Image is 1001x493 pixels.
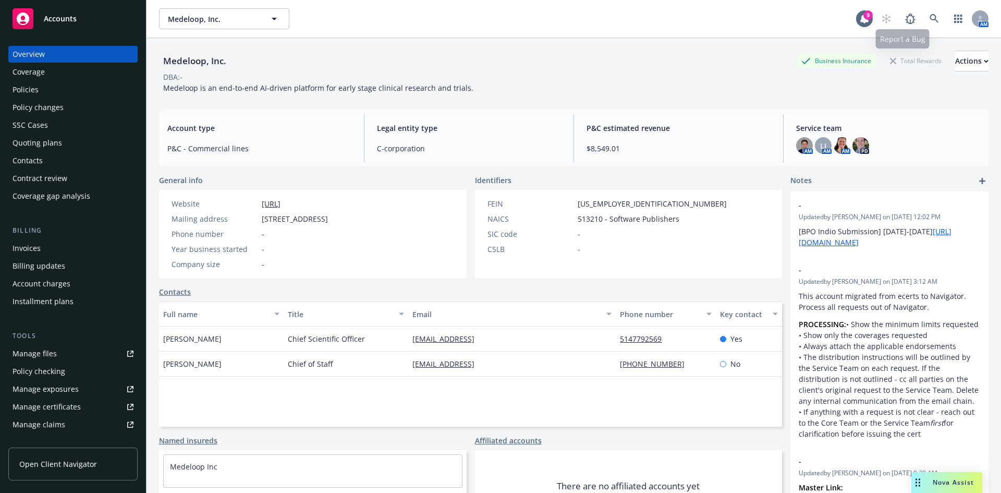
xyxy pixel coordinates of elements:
[955,51,988,71] div: Actions
[172,213,258,224] div: Mailing address
[8,331,138,341] div: Tools
[13,258,65,274] div: Billing updates
[412,334,483,344] a: [EMAIL_ADDRESS]
[799,319,846,329] strong: PROCESSING:
[163,358,222,369] span: [PERSON_NAME]
[863,10,873,20] div: 9
[930,418,944,428] em: first
[924,8,945,29] a: Search
[288,358,333,369] span: Chief of Staff
[799,468,980,478] span: Updated by [PERSON_NAME] on [DATE] 9:29 AM
[8,152,138,169] a: Contacts
[13,381,79,398] div: Manage exposures
[799,200,953,211] span: -
[799,319,980,439] p: • Show the minimum limits requested • Show only the coverages requested • Always attach the appli...
[487,213,573,224] div: NAICS
[799,456,953,467] span: -
[13,99,64,116] div: Policy changes
[933,478,974,487] span: Nova Assist
[159,435,217,446] a: Named insureds
[8,399,138,415] a: Manage certificates
[172,244,258,255] div: Year business started
[730,333,742,344] span: Yes
[620,334,670,344] a: 5147792569
[578,213,679,224] span: 513210 - Software Publishers
[790,256,988,448] div: -Updatedby [PERSON_NAME] on [DATE] 3:12 AMThis account migrated from ecerts to Navigator. Process...
[163,333,222,344] span: [PERSON_NAME]
[262,213,328,224] span: [STREET_ADDRESS]
[587,143,771,154] span: $8,549.01
[167,143,351,154] span: P&C - Commercial lines
[159,302,284,327] button: Full name
[412,309,600,320] div: Email
[475,175,511,186] span: Identifiers
[262,199,280,209] a: [URL]
[487,198,573,209] div: FEIN
[13,240,41,257] div: Invoices
[170,462,217,472] a: Medeloop Inc
[557,480,700,492] span: There are no affiliated accounts yet
[487,244,573,255] div: CSLB
[852,137,869,154] img: photo
[796,137,813,154] img: photo
[13,399,81,415] div: Manage certificates
[412,359,483,369] a: [EMAIL_ADDRESS]
[8,434,138,451] a: Manage BORs
[8,416,138,433] a: Manage claims
[948,8,969,29] a: Switch app
[620,359,693,369] a: [PHONE_NUMBER]
[377,143,561,154] span: C-corporation
[578,198,727,209] span: [US_EMPLOYER_IDENTIFICATION_NUMBER]
[13,416,65,433] div: Manage claims
[13,81,39,98] div: Policies
[799,226,980,248] p: [BPO Indio Submission] [DATE]-[DATE]
[172,198,258,209] div: Website
[8,275,138,292] a: Account charges
[159,8,289,29] button: Medeloop, Inc.
[163,83,473,93] span: Medeloop is an end-to-end AI-driven platform for early stage clinical research and trials.
[13,363,65,380] div: Policy checking
[284,302,408,327] button: Title
[487,229,573,239] div: SIC code
[159,286,191,297] a: Contacts
[8,81,138,98] a: Policies
[8,46,138,63] a: Overview
[168,14,258,25] span: Medeloop, Inc.
[13,275,70,292] div: Account charges
[8,188,138,205] a: Coverage gap analysis
[796,54,876,67] div: Business Insurance
[167,123,351,134] span: Account type
[876,8,897,29] a: Start snowing
[8,225,138,236] div: Billing
[8,4,138,33] a: Accounts
[13,117,48,134] div: SSC Cases
[799,212,980,222] span: Updated by [PERSON_NAME] on [DATE] 12:02 PM
[13,46,45,63] div: Overview
[911,472,924,493] div: Drag to move
[13,64,45,80] div: Coverage
[475,435,542,446] a: Affiliated accounts
[13,170,67,187] div: Contract review
[13,188,90,205] div: Coverage gap analysis
[8,99,138,116] a: Policy changes
[799,291,980,312] p: This account migrated from ecerts to Navigator. Process all requests out of Navigator.
[885,54,947,67] div: Total Rewards
[8,363,138,380] a: Policy checking
[44,15,77,23] span: Accounts
[8,381,138,398] span: Manage exposures
[262,259,264,270] span: -
[911,472,982,493] button: Nova Assist
[408,302,616,327] button: Email
[172,259,258,270] div: Company size
[799,277,980,286] span: Updated by [PERSON_NAME] on [DATE] 3:12 AM
[8,345,138,362] a: Manage files
[13,293,74,310] div: Installment plans
[616,302,715,327] button: Phone number
[790,175,812,187] span: Notes
[796,123,980,134] span: Service team
[8,258,138,274] a: Billing updates
[8,135,138,151] a: Quoting plans
[578,229,580,239] span: -
[172,229,258,239] div: Phone number
[834,137,850,154] img: photo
